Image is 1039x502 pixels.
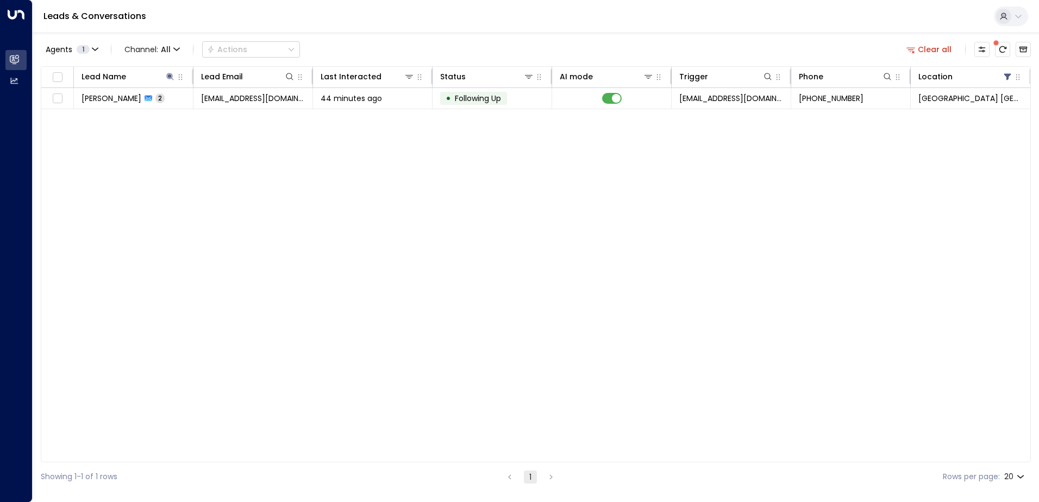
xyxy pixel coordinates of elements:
[201,93,305,104] span: ayanshah301287@yahoo.com
[799,93,863,104] span: +447760544067
[82,70,126,83] div: Lead Name
[902,42,956,57] button: Clear all
[679,70,773,83] div: Trigger
[82,70,176,83] div: Lead Name
[440,70,466,83] div: Status
[799,70,893,83] div: Phone
[918,93,1023,104] span: Space Station St Johns Wood
[524,470,537,484] button: page 1
[161,45,171,54] span: All
[503,470,558,484] nav: pagination navigation
[679,70,708,83] div: Trigger
[560,70,593,83] div: AI mode
[679,93,783,104] span: leads@space-station.co.uk
[46,46,72,53] span: Agents
[120,42,184,57] span: Channel:
[799,70,823,83] div: Phone
[440,70,534,83] div: Status
[321,93,382,104] span: 44 minutes ago
[1004,469,1027,485] div: 20
[974,42,990,57] button: Customize
[201,70,243,83] div: Lead Email
[202,41,300,58] button: Actions
[82,93,141,104] span: Ayan Shah
[455,93,501,104] span: Following Up
[51,71,64,84] span: Toggle select all
[43,10,146,22] a: Leads & Conversations
[41,471,117,482] div: Showing 1-1 of 1 rows
[155,93,165,103] span: 2
[918,70,953,83] div: Location
[51,92,64,105] span: Toggle select row
[995,42,1010,57] span: There are new threads available. Refresh the grid to view the latest updates.
[446,89,451,108] div: •
[202,41,300,58] div: Button group with a nested menu
[321,70,381,83] div: Last Interacted
[1016,42,1031,57] button: Archived Leads
[120,42,184,57] button: Channel:All
[321,70,415,83] div: Last Interacted
[207,45,247,54] div: Actions
[943,471,1000,482] label: Rows per page:
[560,70,654,83] div: AI mode
[201,70,295,83] div: Lead Email
[918,70,1013,83] div: Location
[77,45,90,54] span: 1
[41,42,102,57] button: Agents1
